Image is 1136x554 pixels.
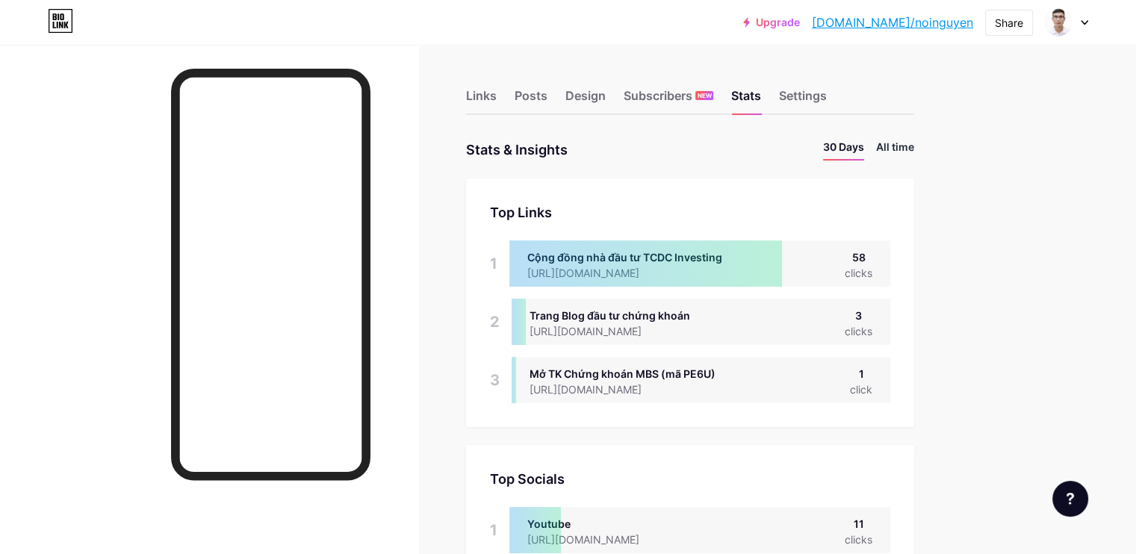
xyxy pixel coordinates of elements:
span: NEW [698,91,712,100]
div: clicks [845,323,872,339]
div: Mở TK Chứng khoán MBS (mã PE6U) [530,366,716,382]
div: Top Links [490,202,890,222]
a: Upgrade [743,16,800,28]
a: [DOMAIN_NAME]/noinguyen [812,13,973,31]
div: Top Socials [490,469,890,489]
div: Subscribers [624,87,713,113]
div: Share [995,15,1023,31]
div: 58 [845,249,872,265]
img: noinguyen [1044,8,1073,37]
li: 30 Days [823,139,864,161]
div: Links [466,87,497,113]
div: Youtube [527,516,663,532]
div: 11 [845,516,872,532]
div: 2 [490,299,500,345]
div: click [850,382,872,397]
div: 1 [490,507,497,553]
div: Design [565,87,606,113]
div: 1 [850,366,872,382]
div: clicks [845,532,872,547]
div: 1 [490,240,497,287]
div: Trang Blog đầu tư chứng khoán [530,308,690,323]
li: All time [876,139,914,161]
div: Posts [515,87,547,113]
div: [URL][DOMAIN_NAME] [530,382,716,397]
div: 3 [490,357,500,403]
div: 3 [845,308,872,323]
div: [URL][DOMAIN_NAME] [530,323,690,339]
div: Settings [779,87,827,113]
div: clicks [845,265,872,281]
div: Stats [731,87,761,113]
div: [URL][DOMAIN_NAME] [527,532,663,547]
div: Stats & Insights [466,139,568,161]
